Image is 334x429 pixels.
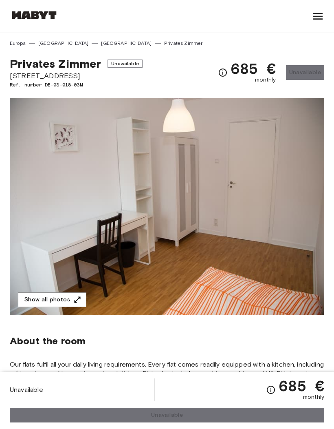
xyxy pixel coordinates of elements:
[218,68,228,77] svg: Check cost overview for full price breakdown. Please note that discounts apply to new joiners onl...
[18,292,86,307] button: Show all photos
[266,385,276,395] svg: Check cost overview for full price breakdown. Please note that discounts apply to new joiners onl...
[10,360,324,396] span: Our flats fulfil all your daily living requirements. Every flat comes readily equipped with a kit...
[10,98,324,315] img: Marketing picture of unit DE-03-018-03M
[108,60,143,68] span: Unavailable
[279,378,324,393] span: 685 €
[101,40,152,47] a: [GEOGRAPHIC_DATA]
[10,81,143,88] span: Ref. number DE-03-018-03M
[10,11,59,19] img: Habyt
[10,71,143,81] span: [STREET_ADDRESS]
[164,40,202,47] a: Privates Zimmer
[10,335,324,347] span: About the room
[38,40,89,47] a: [GEOGRAPHIC_DATA]
[10,385,43,394] span: Unavailable
[231,61,276,76] span: 685 €
[10,57,101,71] span: Privates Zimmer
[10,40,26,47] a: Europa
[303,393,324,401] span: monthly
[255,76,276,84] span: monthly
